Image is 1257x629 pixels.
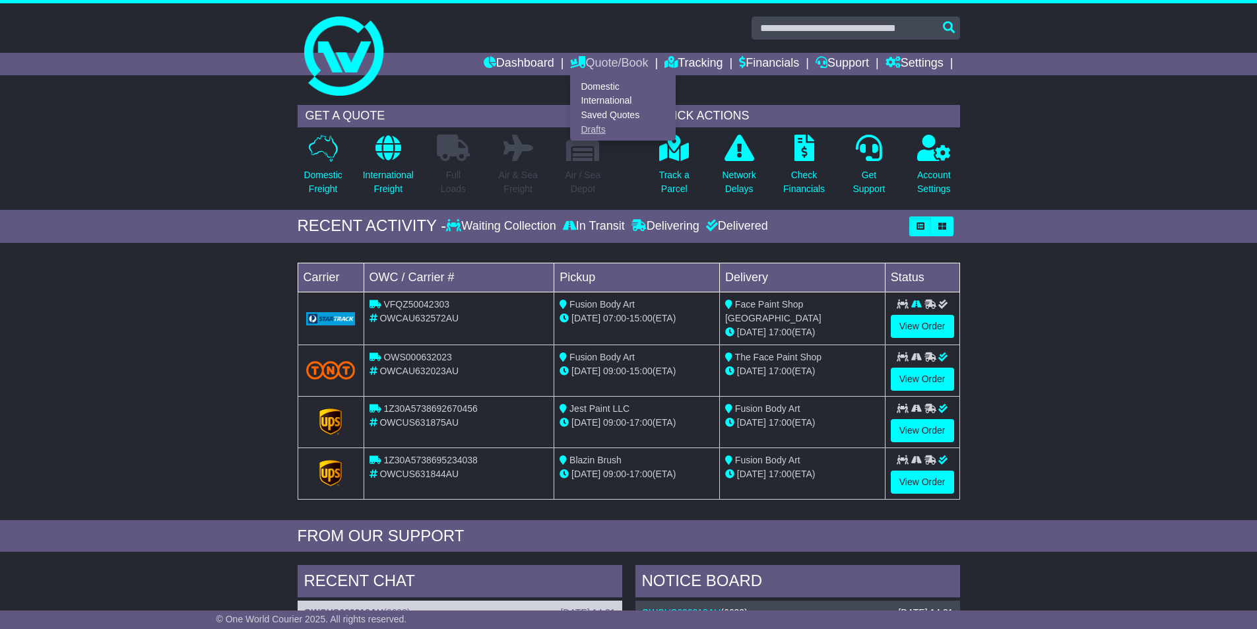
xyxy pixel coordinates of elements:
[571,366,600,376] span: [DATE]
[769,469,792,479] span: 17:00
[560,312,714,325] div: - (ETA)
[725,299,822,323] span: Face Paint Shop [GEOGRAPHIC_DATA]
[603,366,626,376] span: 09:00
[886,53,944,75] a: Settings
[379,366,459,376] span: OWCAU632023AU
[629,366,653,376] span: 15:00
[735,403,800,414] span: Fusion Body Art
[383,403,477,414] span: 1Z30A5738692670456
[659,134,690,203] a: Track aParcel
[304,607,384,618] a: OWCUS632218AU
[306,312,356,325] img: GetCarrierServiceLogo
[737,417,766,428] span: [DATE]
[319,460,342,486] img: GetCarrierServiceLogo
[379,313,459,323] span: OWCAU632572AU
[816,53,869,75] a: Support
[735,352,822,362] span: The Face Paint Shop
[724,607,744,618] span: 6633
[437,168,470,196] p: Full Loads
[571,79,675,94] a: Domestic
[387,607,407,618] span: 6633
[649,105,960,127] div: QUICK ACTIONS
[725,467,880,481] div: (ETA)
[298,527,960,546] div: FROM OUR SUPPORT
[629,313,653,323] span: 15:00
[569,455,622,465] span: Blazin Brush
[571,313,600,323] span: [DATE]
[852,134,886,203] a: GetSupport
[446,219,559,234] div: Waiting Collection
[571,417,600,428] span: [DATE]
[783,168,825,196] p: Check Financials
[769,366,792,376] span: 17:00
[298,105,609,127] div: GET A QUOTE
[769,417,792,428] span: 17:00
[891,471,954,494] a: View Order
[298,263,364,292] td: Carrier
[898,607,953,618] div: [DATE] 14:21
[571,122,675,137] a: Drafts
[569,299,635,310] span: Fusion Body Art
[722,168,756,196] p: Network Delays
[571,94,675,108] a: International
[635,565,960,601] div: NOTICE BOARD
[725,325,880,339] div: (ETA)
[603,313,626,323] span: 07:00
[737,327,766,337] span: [DATE]
[565,168,601,196] p: Air / Sea Depot
[379,469,459,479] span: OWCUS631844AU
[571,469,600,479] span: [DATE]
[364,263,554,292] td: OWC / Carrier #
[379,417,459,428] span: OWCUS631875AU
[319,409,342,435] img: GetCarrierServiceLogo
[304,607,616,618] div: ( )
[569,352,635,362] span: Fusion Body Art
[628,219,703,234] div: Delivering
[560,467,714,481] div: - (ETA)
[560,219,628,234] div: In Transit
[725,416,880,430] div: (ETA)
[917,134,951,203] a: AccountSettings
[304,168,342,196] p: Domestic Freight
[603,469,626,479] span: 09:00
[570,75,676,141] div: Quote/Book
[891,368,954,391] a: View Order
[739,53,799,75] a: Financials
[383,299,449,310] span: VFQZ50042303
[363,168,414,196] p: International Freight
[571,108,675,123] a: Saved Quotes
[629,469,653,479] span: 17:00
[306,361,356,379] img: TNT_Domestic.png
[569,403,629,414] span: Jest Paint LLC
[664,53,723,75] a: Tracking
[891,419,954,442] a: View Order
[383,352,452,362] span: OWS000632023
[560,607,615,618] div: [DATE] 14:21
[769,327,792,337] span: 17:00
[917,168,951,196] p: Account Settings
[484,53,554,75] a: Dashboard
[298,216,447,236] div: RECENT ACTIVITY -
[891,315,954,338] a: View Order
[303,134,342,203] a: DomesticFreight
[737,469,766,479] span: [DATE]
[885,263,959,292] td: Status
[853,168,885,196] p: Get Support
[570,53,648,75] a: Quote/Book
[737,366,766,376] span: [DATE]
[216,614,407,624] span: © One World Courier 2025. All rights reserved.
[725,364,880,378] div: (ETA)
[719,263,885,292] td: Delivery
[298,565,622,601] div: RECENT CHAT
[629,417,653,428] span: 17:00
[735,455,800,465] span: Fusion Body Art
[703,219,768,234] div: Delivered
[721,134,756,203] a: NetworkDelays
[642,607,953,618] div: ( )
[362,134,414,203] a: InternationalFreight
[499,168,538,196] p: Air & Sea Freight
[560,364,714,378] div: - (ETA)
[642,607,721,618] a: OWCUS632218AU
[560,416,714,430] div: - (ETA)
[603,417,626,428] span: 09:00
